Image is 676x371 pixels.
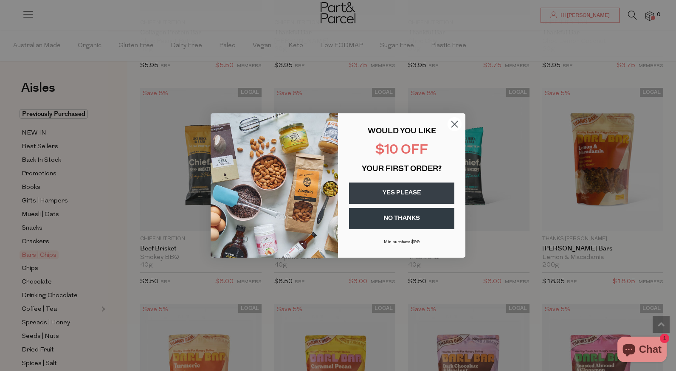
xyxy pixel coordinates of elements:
inbox-online-store-chat: Shopify online store chat [615,337,669,364]
button: NO THANKS [349,208,454,229]
img: 43fba0fb-7538-40bc-babb-ffb1a4d097bc.jpeg [211,113,338,258]
span: YOUR FIRST ORDER? [362,166,442,173]
span: $10 OFF [375,144,428,157]
button: Close dialog [447,117,462,132]
span: Min purchase $99 [384,240,420,245]
span: WOULD YOU LIKE [368,128,436,135]
button: YES PLEASE [349,183,454,204]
